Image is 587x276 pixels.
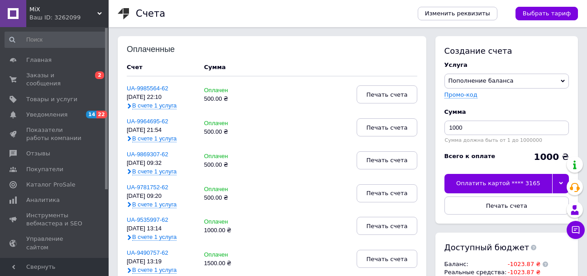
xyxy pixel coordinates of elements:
span: В счете 1 услуга [132,201,177,208]
div: Оплачен [204,120,251,127]
span: Печать счета [366,157,407,164]
a: UA-9490757-62 [127,249,168,256]
div: Оплачен [204,219,251,225]
button: Печать счета [357,151,417,169]
div: [DATE] 09:32 [127,160,195,167]
div: Всего к оплате [444,152,496,160]
div: Оплаченные [127,45,186,54]
button: Печать счета [357,85,417,103]
span: Аналитика [26,196,60,204]
span: Пополнение баланса [449,77,514,84]
span: Печать счета [366,256,407,262]
div: Сумма должна быть от 1 до 1000000 [444,137,569,143]
span: Печать счета [366,190,407,196]
div: Создание счета [444,45,569,56]
div: 500.00 ₴ [204,195,251,201]
td: -1023.87 ₴ [506,260,540,268]
span: 14 [86,111,96,118]
div: Услуга [444,61,569,69]
div: Оплачен [204,153,251,160]
div: [DATE] 13:14 [127,225,195,232]
span: Каталог ProSale [26,181,75,189]
div: 1000.00 ₴ [204,227,251,234]
span: Выбрать тариф [523,9,571,18]
input: Введите сумму [444,121,569,135]
div: Сумма [444,108,569,116]
span: Печать счета [366,223,407,229]
button: Печать счета [444,196,569,215]
div: Сумма [204,63,226,71]
span: Покупатели [26,165,63,173]
span: Печать счета [366,124,407,131]
h1: Счета [136,8,165,19]
span: MiX [29,5,97,14]
div: Оплатить картой **** 3165 [444,174,553,193]
div: 500.00 ₴ [204,96,251,103]
span: В счете 1 услуга [132,102,177,109]
span: Заказы и сообщения [26,71,84,88]
span: Печать счета [366,91,407,98]
span: 2 [95,71,104,79]
button: Чат с покупателем [567,221,585,239]
a: UA-9869307-62 [127,151,168,158]
span: 22 [96,111,107,118]
div: Оплачен [204,252,251,258]
span: Управление сайтом [26,235,84,251]
div: ₴ [534,152,569,161]
b: 1000 [534,151,559,162]
span: Главная [26,56,52,64]
div: [DATE] 13:19 [127,258,195,265]
a: UA-9781752-62 [127,184,168,191]
div: [DATE] 09:20 [127,193,195,200]
a: Изменить реквизиты [418,7,497,20]
div: Оплачен [204,87,251,94]
span: Доступный бюджет [444,242,530,253]
span: Инструменты вебмастера и SEO [26,211,84,228]
div: 500.00 ₴ [204,162,251,168]
span: Показатели работы компании [26,126,84,142]
a: UA-9985564-62 [127,85,168,92]
span: Печать счета [486,202,527,209]
label: Промо-код [444,91,477,98]
span: Изменить реквизиты [425,9,490,18]
span: В счете 1 услуга [132,168,177,175]
div: Оплачен [204,186,251,193]
div: 500.00 ₴ [204,129,251,136]
span: В счете 1 услуга [132,234,177,241]
div: [DATE] 21:54 [127,127,195,134]
a: UA-9964695-62 [127,118,168,125]
span: Уведомления [26,111,67,119]
div: 1500.00 ₴ [204,260,251,267]
span: В счете 1 услуга [132,267,177,274]
button: Печать счета [357,118,417,136]
button: Печать счета [357,184,417,202]
button: Печать счета [357,250,417,268]
a: UA-9535997-62 [127,216,168,223]
span: В счете 1 услуга [132,135,177,142]
input: Поиск [5,32,107,48]
div: [DATE] 22:10 [127,94,195,101]
span: Товары и услуги [26,95,77,103]
td: Баланс : [444,260,507,268]
div: Счет [127,63,195,71]
span: Отзывы [26,150,50,158]
a: Выбрать тариф [515,7,578,20]
div: Ваш ID: 3262099 [29,14,109,22]
button: Печать счета [357,217,417,235]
